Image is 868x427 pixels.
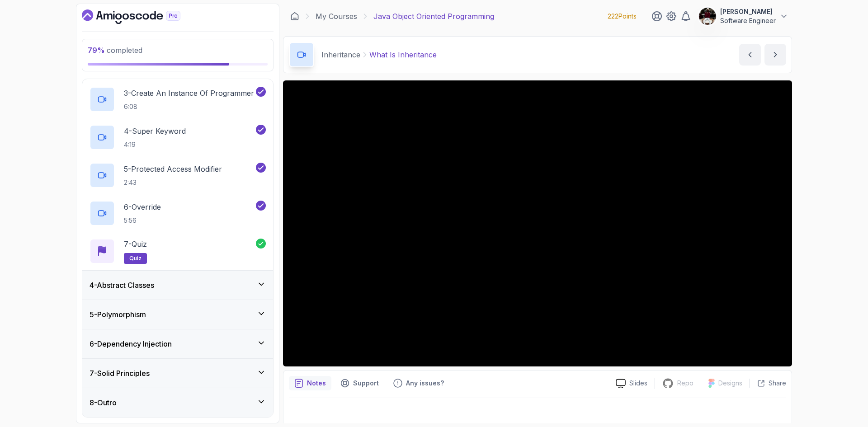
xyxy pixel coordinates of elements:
[129,255,142,262] span: quiz
[335,376,384,390] button: Support button
[90,280,154,291] h3: 4 - Abstract Classes
[124,202,161,212] p: 6 - Override
[608,12,637,21] p: 222 Points
[88,46,142,55] span: completed
[90,368,150,379] h3: 7 - Solid Principles
[289,376,331,390] button: notes button
[124,126,186,136] p: 4 - Super Keyword
[698,7,788,25] button: user profile image[PERSON_NAME]Software Engineer
[90,87,266,112] button: 3-Create An Instance Of Programmer6:08
[90,338,172,349] h3: 6 - Dependency Injection
[90,309,146,320] h3: 5 - Polymorphism
[82,9,201,24] a: Dashboard
[769,379,786,388] p: Share
[90,397,117,408] h3: 8 - Outro
[290,12,299,21] a: Dashboard
[764,44,786,66] button: next content
[720,16,776,25] p: Software Engineer
[369,49,437,60] p: What Is Inheritance
[82,359,273,388] button: 7-Solid Principles
[124,216,161,225] p: 5:56
[316,11,357,22] a: My Courses
[88,46,105,55] span: 79 %
[90,201,266,226] button: 6-Override5:56
[609,379,655,388] a: Slides
[82,300,273,329] button: 5-Polymorphism
[90,163,266,188] button: 5-Protected Access Modifier2:43
[739,44,761,66] button: previous content
[283,80,792,366] iframe: 1 - What is Inheritance
[321,49,360,60] p: Inheritance
[82,329,273,358] button: 6-Dependency Injection
[406,379,444,388] p: Any issues?
[124,164,222,174] p: 5 - Protected Access Modifier
[82,271,273,300] button: 4-Abstract Classes
[90,239,266,264] button: 7-Quizquiz
[82,388,273,417] button: 8-Outro
[124,102,254,111] p: 6:08
[699,8,716,25] img: user profile image
[388,376,449,390] button: Feedback button
[307,379,326,388] p: Notes
[629,379,647,388] p: Slides
[124,140,186,149] p: 4:19
[750,379,786,388] button: Share
[124,239,147,249] p: 7 - Quiz
[720,7,776,16] p: [PERSON_NAME]
[90,125,266,150] button: 4-Super Keyword4:19
[353,379,379,388] p: Support
[718,379,742,388] p: Designs
[124,178,222,187] p: 2:43
[373,11,494,22] p: Java Object Oriented Programming
[677,379,693,388] p: Repo
[124,88,254,99] p: 3 - Create An Instance Of Programmer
